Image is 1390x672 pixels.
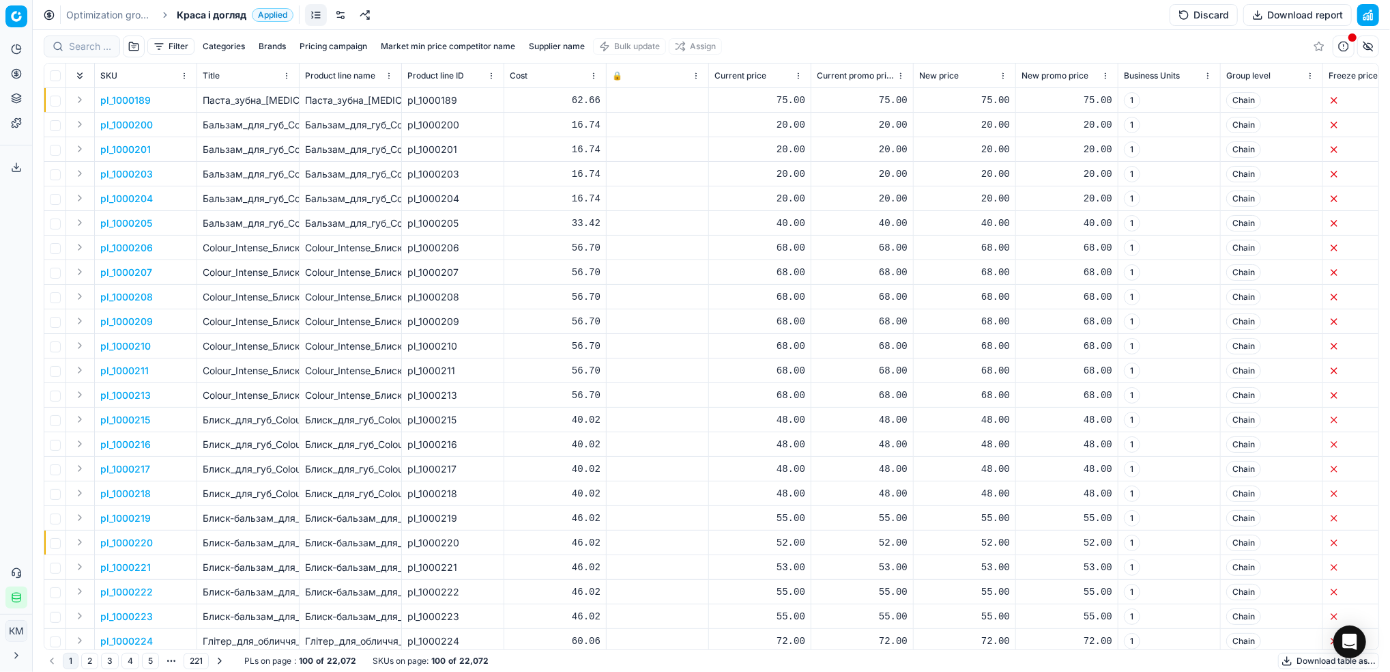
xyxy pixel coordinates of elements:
[407,290,498,304] div: pl_1000208
[407,315,498,328] div: pl_1000209
[919,389,1010,402] div: 68.00
[100,487,151,501] button: pl_1000218
[305,216,396,230] div: Бальзам_для_губ_Colour_Intense_SOS_complex_5_г
[510,364,600,378] div: 56.70
[305,364,396,378] div: Colour_Intense_Блиск_для_губ__Jelly_Gloss_глянець_відтінок_10_(шимер_тилесний)_6_мл
[177,8,246,22] span: Краса і догляд
[1226,510,1261,527] span: Chain
[203,315,293,328] p: Colour_Intense_Блиск_для_губ__Jelly_Gloss__глянець_відтінок_04_(шимер_рум'янець)_6_мл
[100,512,151,525] p: pl_1000219
[817,512,908,525] div: 55.00
[817,290,908,304] div: 68.00
[817,389,908,402] div: 68.00
[100,216,152,230] p: pl_1000205
[1226,289,1261,305] span: Chain
[407,512,498,525] div: pl_1000219
[1124,313,1140,330] span: 1
[72,141,88,157] button: Expand
[510,94,600,107] div: 62.66
[1226,387,1261,404] span: Chain
[1124,264,1140,281] span: 1
[1022,118,1112,132] div: 20.00
[817,462,908,476] div: 48.00
[299,656,313,667] strong: 100
[184,653,209,669] button: 221
[305,266,396,279] div: Colour_Intense_Блиск_для_губ__Jelly_Gloss_глянець_відтінок_08_(шимер_морозний)_6_мл
[407,118,498,132] div: pl_1000200
[1226,486,1261,502] span: Chain
[100,462,150,476] p: pl_1000217
[523,38,590,55] button: Supplier name
[203,339,293,353] p: Colour_Intense_Блиск_для_губ__Jelly_Gloss_гдянець_відтінок_03_(шимер_персик)6_мл
[919,413,1010,427] div: 48.00
[1022,70,1088,81] span: New promo price
[100,610,153,624] p: pl_1000223
[203,143,293,156] p: Бальзам_для_губ_Colour_Intense_Balamce_5_г_(04_чорниця)
[1022,315,1112,328] div: 68.00
[72,583,88,600] button: Expand
[100,94,151,107] p: pl_1000189
[407,192,498,206] div: pl_1000204
[407,167,498,181] div: pl_1000203
[714,266,805,279] div: 68.00
[81,653,98,669] button: 2
[1124,191,1140,207] span: 1
[919,143,1010,156] div: 20.00
[203,487,293,501] p: Блиск_для_губ_Colour_Intense_Pop_Neon_[MEDICAL_DATA]_10_мл_(01_яблуко)
[100,143,151,156] p: pl_1000201
[510,389,600,402] div: 56.70
[305,290,396,304] div: Colour_Intense_Блиск_для_губ__Jelly_Gloss_глянець_відтінок_06_(шимер_рожевий)_6_мл
[72,534,88,550] button: Expand
[714,167,805,181] div: 20.00
[1226,436,1261,453] span: Chain
[72,313,88,329] button: Expand
[1124,535,1140,551] span: 1
[72,165,88,182] button: Expand
[407,94,498,107] div: pl_1000189
[1226,191,1261,207] span: Chain
[919,438,1010,451] div: 48.00
[510,143,600,156] div: 16.74
[100,192,153,206] button: pl_1000204
[72,411,88,428] button: Expand
[407,438,498,451] div: pl_1000216
[714,216,805,230] div: 40.00
[714,438,805,451] div: 48.00
[1170,4,1238,26] button: Discard
[6,621,27,641] span: КM
[714,241,805,255] div: 68.00
[203,167,293,181] p: Бальзам_для_губ_Colour_Intense_Balamce_5_г_(02_ківі)
[407,536,498,550] div: pl_1000220
[407,339,498,353] div: pl_1000210
[1124,510,1140,527] span: 1
[100,290,153,304] button: pl_1000208
[1124,412,1140,428] span: 1
[817,143,908,156] div: 20.00
[72,239,88,255] button: Expand
[919,216,1010,230] div: 40.00
[919,364,1010,378] div: 68.00
[305,438,396,451] div: Блиск_для_губ_Colour_Intense_Pop_Neon_[MEDICAL_DATA]_10_мл_(03_банан)
[1124,141,1140,158] span: 1
[305,462,396,476] div: Блиск_для_губ_Colour_Intense_Pop_Neon_[MEDICAL_DATA]_10_мл_(02_екзотик)
[305,389,396,402] div: Colour_Intense_Блиск_для_губ__Jelly_Gloss_глянець_відтінок_11_(голографік)_6_мл_
[1124,92,1140,109] span: 1
[203,364,293,378] p: Colour_Intense_Блиск_для_губ__Jelly_Gloss_глянець_відтінок_10_(шимер_тилесний)_6_мл
[1124,215,1140,232] span: 1
[72,387,88,403] button: Expand
[407,70,464,81] span: Product line ID
[1124,338,1140,354] span: 1
[817,438,908,451] div: 48.00
[510,290,600,304] div: 56.70
[100,389,151,402] button: pl_1000213
[72,190,88,206] button: Expand
[72,288,88,305] button: Expand
[100,315,153,328] p: pl_1000209
[203,241,293,255] p: Colour_Intense_Блиск_для_губ__Jelly_Gloss_відтінок_09_глянець_пісок_6_мл
[305,536,396,550] div: Блиск-бальзам_для_губ_Colour_Intense_[MEDICAL_DATA]_Juicy_Pop_10_мл_(candy_fantasy_12)
[1329,70,1378,81] span: Freeze price
[121,653,139,669] button: 4
[203,290,293,304] p: Colour_Intense_Блиск_для_губ__Jelly_Gloss_глянець_відтінок_06_(шимер_рожевий)_6_мл
[714,118,805,132] div: 20.00
[100,266,152,279] button: pl_1000207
